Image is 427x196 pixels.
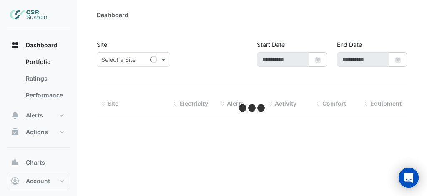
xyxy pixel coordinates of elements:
[227,100,244,107] span: Alerts
[179,100,208,107] span: Electricity
[26,177,50,185] span: Account
[337,40,362,49] label: End Date
[26,41,58,49] span: Dashboard
[257,40,285,49] label: Start Date
[11,158,19,167] app-icon: Charts
[7,173,70,189] button: Account
[7,124,70,140] button: Actions
[11,111,19,120] app-icon: Alerts
[275,100,296,107] span: Activity
[7,171,70,188] button: Meters
[26,128,48,136] span: Actions
[370,100,402,107] span: Equipment
[19,70,70,87] a: Ratings
[10,7,48,23] img: Company Logo
[7,37,70,53] button: Dashboard
[97,40,107,49] label: Site
[322,100,346,107] span: Comfort
[7,107,70,124] button: Alerts
[11,128,19,136] app-icon: Actions
[7,53,70,107] div: Dashboard
[11,41,19,49] app-icon: Dashboard
[26,158,45,167] span: Charts
[19,87,70,104] a: Performance
[7,154,70,171] button: Charts
[26,111,43,120] span: Alerts
[97,10,128,19] div: Dashboard
[399,168,419,188] div: Open Intercom Messenger
[19,53,70,70] a: Portfolio
[108,100,118,107] span: Site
